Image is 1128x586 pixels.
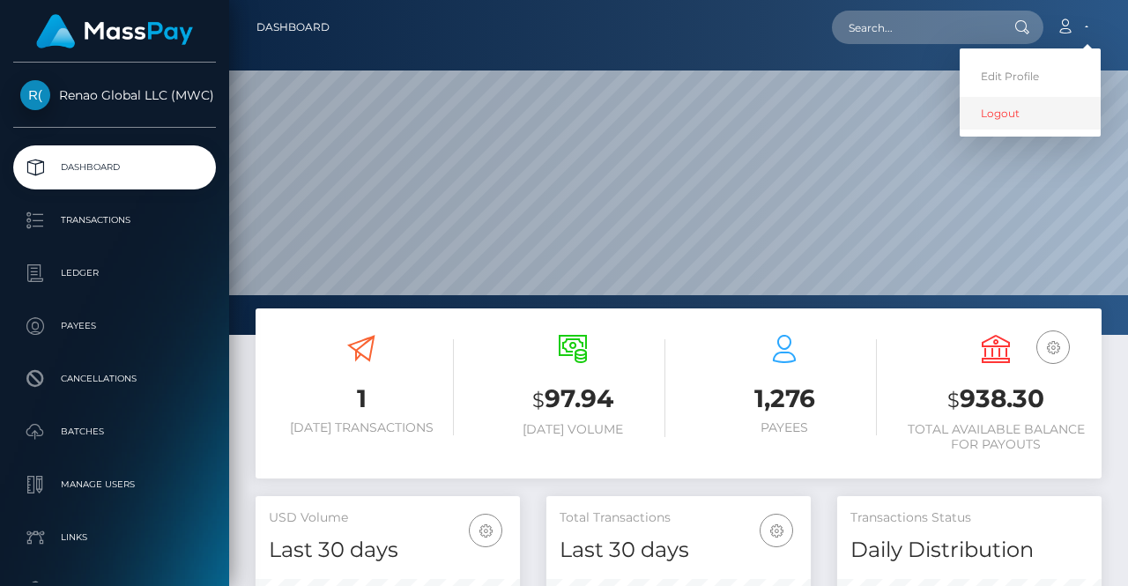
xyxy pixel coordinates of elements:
[560,535,798,566] h4: Last 30 days
[692,420,877,435] h6: Payees
[560,509,798,527] h5: Total Transactions
[269,509,507,527] h5: USD Volume
[20,471,209,498] p: Manage Users
[20,207,209,234] p: Transactions
[269,382,454,416] h3: 1
[960,97,1101,130] a: Logout
[903,382,1088,418] h3: 938.30
[20,260,209,286] p: Ledger
[480,382,665,418] h3: 97.94
[692,382,877,416] h3: 1,276
[13,410,216,454] a: Batches
[850,535,1088,566] h4: Daily Distribution
[532,388,545,412] small: $
[20,366,209,392] p: Cancellations
[13,87,216,103] span: Renao Global LLC (MWC)
[947,388,960,412] small: $
[13,304,216,348] a: Payees
[20,524,209,551] p: Links
[850,509,1088,527] h5: Transactions Status
[20,80,50,110] img: Renao Global LLC (MWC)
[903,422,1088,452] h6: Total Available Balance for Payouts
[13,516,216,560] a: Links
[20,419,209,445] p: Batches
[269,420,454,435] h6: [DATE] Transactions
[13,198,216,242] a: Transactions
[13,145,216,189] a: Dashboard
[20,313,209,339] p: Payees
[13,251,216,295] a: Ledger
[269,535,507,566] h4: Last 30 days
[832,11,998,44] input: Search...
[20,154,209,181] p: Dashboard
[13,357,216,401] a: Cancellations
[480,422,665,437] h6: [DATE] Volume
[256,9,330,46] a: Dashboard
[13,463,216,507] a: Manage Users
[960,60,1101,93] a: Edit Profile
[36,14,193,48] img: MassPay Logo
